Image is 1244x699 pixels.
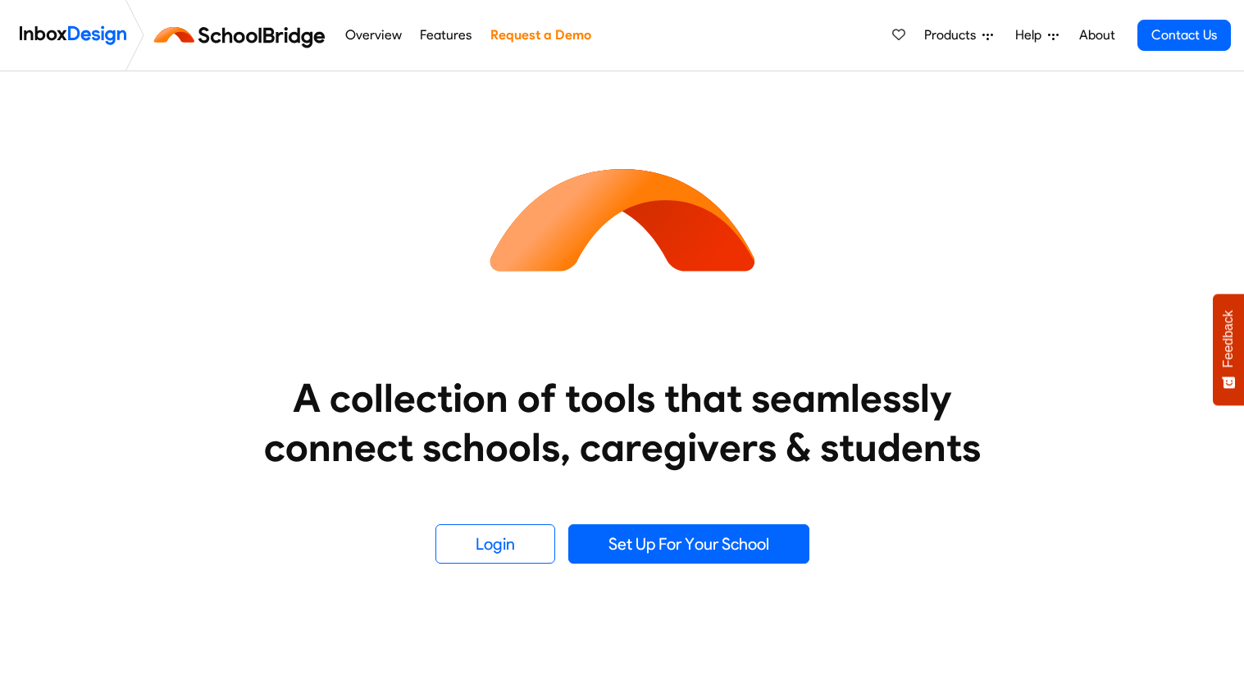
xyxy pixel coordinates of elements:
a: About [1074,19,1119,52]
img: icon_schoolbridge.svg [475,71,770,367]
span: Products [924,25,982,45]
a: Request a Demo [485,19,595,52]
img: schoolbridge logo [151,16,335,55]
span: Help [1015,25,1048,45]
a: Overview [340,19,406,52]
span: Feedback [1221,310,1236,368]
a: Help [1009,19,1065,52]
a: Set Up For Your School [568,524,809,564]
heading: A collection of tools that seamlessly connect schools, caregivers & students [233,373,1012,472]
a: Features [416,19,476,52]
button: Feedback - Show survey [1213,294,1244,405]
a: Products [918,19,1000,52]
a: Login [435,524,555,564]
a: Contact Us [1137,20,1231,51]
